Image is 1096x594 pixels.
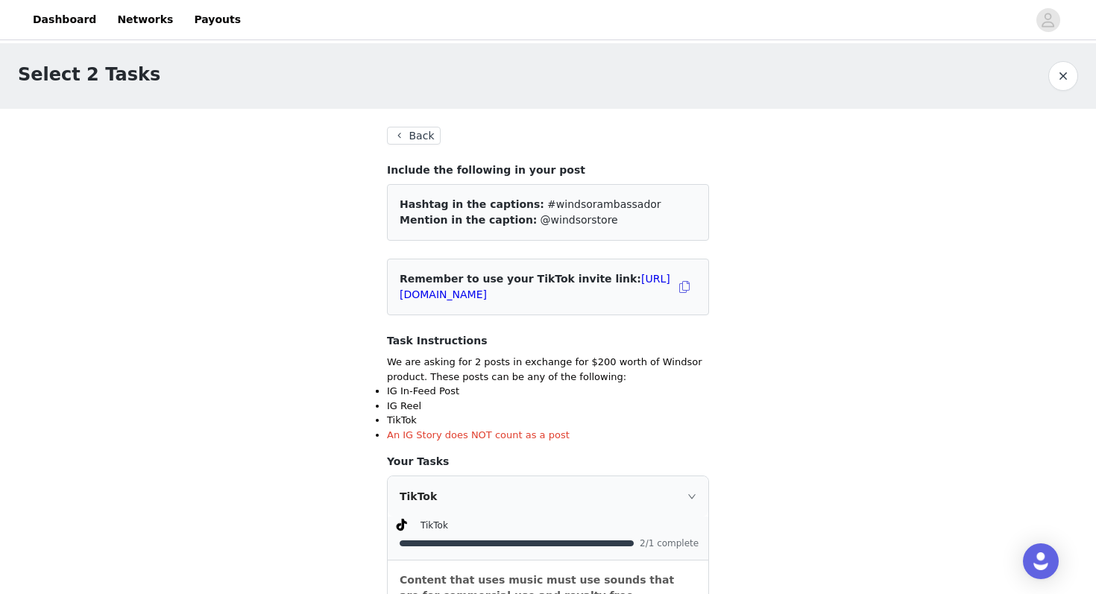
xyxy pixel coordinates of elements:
i: icon: right [687,492,696,501]
h1: Select 2 Tasks [18,61,160,88]
div: icon: rightTikTok [388,476,708,516]
span: Remember to use your TikTok invite link: [400,273,670,300]
span: @windsorstore [541,214,618,226]
span: Mention in the caption: [400,214,537,226]
li: IG Reel [387,399,709,414]
a: Networks [108,3,182,37]
div: Open Intercom Messenger [1023,543,1059,579]
li: TikTok [387,413,709,428]
span: TikTok [421,520,448,531]
h4: Task Instructions [387,333,709,349]
p: We are asking for 2 posts in exchange for $200 worth of Windsor product. These posts can be any o... [387,355,709,384]
span: An IG Story does NOT count as a post [387,429,570,440]
button: Back [387,127,441,145]
a: Dashboard [24,3,105,37]
span: Hashtag in the captions: [400,198,544,210]
h4: Your Tasks [387,454,709,470]
span: #windsorambassador [547,198,661,210]
span: 2/1 complete [640,539,699,548]
a: Payouts [185,3,250,37]
li: IG In-Feed Post [387,384,709,399]
div: avatar [1041,8,1055,32]
h4: Include the following in your post [387,162,709,178]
